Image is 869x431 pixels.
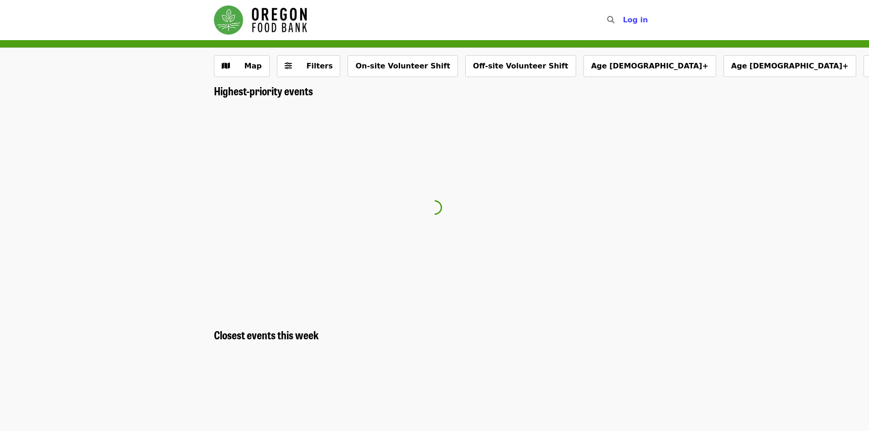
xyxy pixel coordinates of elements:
span: Filters [307,62,333,70]
span: Highest-priority events [214,83,313,99]
img: Oregon Food Bank - Home [214,5,307,35]
i: search icon [607,16,614,24]
button: On-site Volunteer Shift [348,55,458,77]
span: Map [245,62,262,70]
span: Log in [623,16,648,24]
div: Highest-priority events [207,84,663,98]
button: Show map view [214,55,270,77]
i: sliders-h icon [285,62,292,70]
a: Closest events this week [214,328,319,342]
button: Log in [615,11,655,29]
button: Off-site Volunteer Shift [465,55,576,77]
span: Closest events this week [214,327,319,343]
input: Search [620,9,627,31]
div: Closest events this week [207,328,663,342]
button: Age [DEMOGRAPHIC_DATA]+ [583,55,716,77]
i: map icon [222,62,230,70]
button: Age [DEMOGRAPHIC_DATA]+ [723,55,856,77]
button: Filters (0 selected) [277,55,341,77]
a: Highest-priority events [214,84,313,98]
